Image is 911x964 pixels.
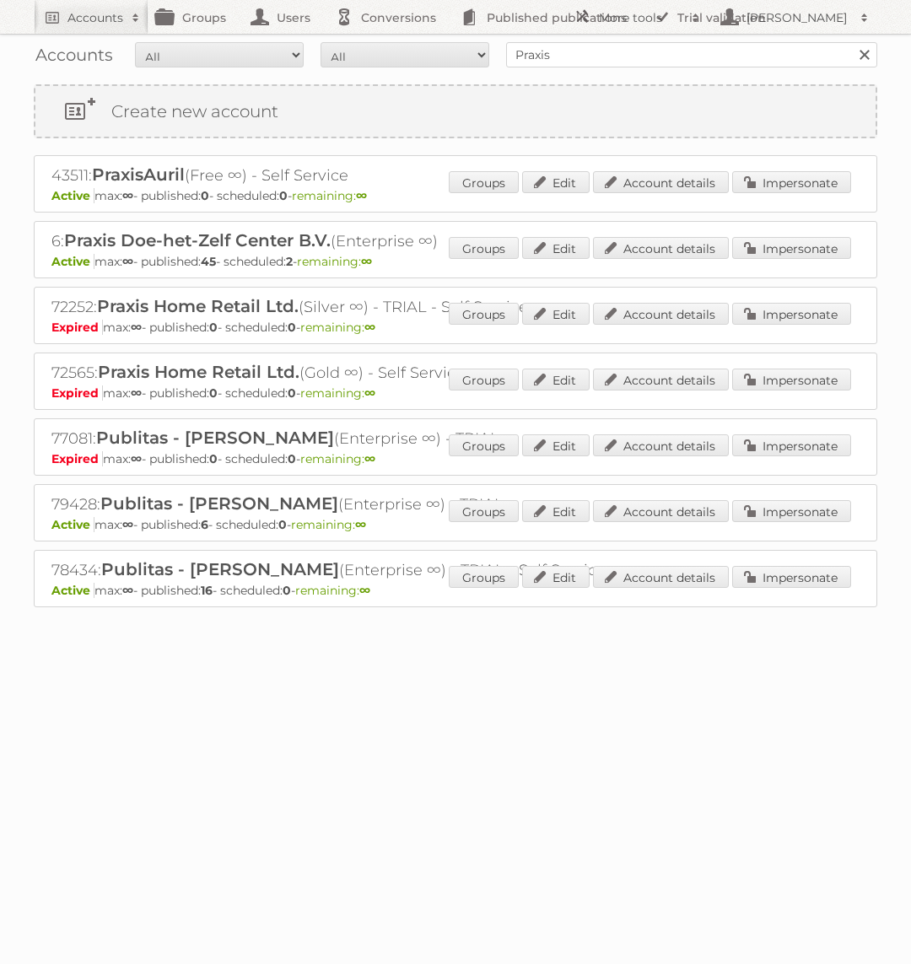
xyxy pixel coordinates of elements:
[449,303,519,325] a: Groups
[101,559,339,579] span: Publitas - [PERSON_NAME]
[67,9,123,26] h2: Accounts
[449,566,519,588] a: Groups
[355,517,366,532] strong: ∞
[278,517,287,532] strong: 0
[449,171,519,193] a: Groups
[122,583,133,598] strong: ∞
[449,434,519,456] a: Groups
[364,451,375,466] strong: ∞
[51,320,860,335] p: max: - published: - scheduled: -
[51,583,94,598] span: Active
[201,254,216,269] strong: 45
[279,188,288,203] strong: 0
[300,451,375,466] span: remaining:
[51,164,642,186] h2: 43511: (Free ∞) - Self Service
[732,171,851,193] a: Impersonate
[51,517,94,532] span: Active
[593,237,729,259] a: Account details
[364,385,375,401] strong: ∞
[732,434,851,456] a: Impersonate
[300,320,375,335] span: remaining:
[51,451,103,466] span: Expired
[51,254,94,269] span: Active
[593,500,729,522] a: Account details
[209,385,218,401] strong: 0
[122,517,133,532] strong: ∞
[593,434,729,456] a: Account details
[283,583,291,598] strong: 0
[593,171,729,193] a: Account details
[742,9,852,26] h2: [PERSON_NAME]
[732,303,851,325] a: Impersonate
[522,369,590,390] a: Edit
[449,237,519,259] a: Groups
[51,188,94,203] span: Active
[449,500,519,522] a: Groups
[51,188,860,203] p: max: - published: - scheduled: -
[51,583,860,598] p: max: - published: - scheduled: -
[288,385,296,401] strong: 0
[51,254,860,269] p: max: - published: - scheduled: -
[288,320,296,335] strong: 0
[356,188,367,203] strong: ∞
[51,559,642,581] h2: 78434: (Enterprise ∞) - TRIAL - Self Service
[593,566,729,588] a: Account details
[51,493,642,515] h2: 79428: (Enterprise ∞) - TRIAL
[209,451,218,466] strong: 0
[51,296,642,318] h2: 72252: (Silver ∞) - TRIAL - Self Service
[288,451,296,466] strong: 0
[51,385,103,401] span: Expired
[732,237,851,259] a: Impersonate
[359,583,370,598] strong: ∞
[297,254,372,269] span: remaining:
[522,566,590,588] a: Edit
[97,296,299,316] span: Praxis Home Retail Ltd.
[732,500,851,522] a: Impersonate
[449,369,519,390] a: Groups
[51,320,103,335] span: Expired
[201,517,208,532] strong: 6
[286,254,293,269] strong: 2
[201,188,209,203] strong: 0
[131,320,142,335] strong: ∞
[100,493,338,514] span: Publitas - [PERSON_NAME]
[122,188,133,203] strong: ∞
[522,434,590,456] a: Edit
[51,385,860,401] p: max: - published: - scheduled: -
[51,517,860,532] p: max: - published: - scheduled: -
[291,517,366,532] span: remaining:
[209,320,218,335] strong: 0
[599,9,683,26] h2: More tools
[98,362,299,382] span: Praxis Home Retail Ltd.
[300,385,375,401] span: remaining:
[96,428,334,448] span: Publitas - [PERSON_NAME]
[92,164,185,185] span: PraxisAuril
[51,451,860,466] p: max: - published: - scheduled: -
[522,303,590,325] a: Edit
[522,500,590,522] a: Edit
[64,230,331,250] span: Praxis Doe-het-Zelf Center B.V.
[35,86,876,137] a: Create new account
[51,362,642,384] h2: 72565: (Gold ∞) - Self Service
[131,385,142,401] strong: ∞
[361,254,372,269] strong: ∞
[732,369,851,390] a: Impersonate
[522,237,590,259] a: Edit
[732,566,851,588] a: Impersonate
[295,583,370,598] span: remaining:
[201,583,213,598] strong: 16
[51,428,642,450] h2: 77081: (Enterprise ∞) - TRIAL
[593,303,729,325] a: Account details
[292,188,367,203] span: remaining:
[131,451,142,466] strong: ∞
[51,230,642,252] h2: 6: (Enterprise ∞)
[522,171,590,193] a: Edit
[364,320,375,335] strong: ∞
[122,254,133,269] strong: ∞
[593,369,729,390] a: Account details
